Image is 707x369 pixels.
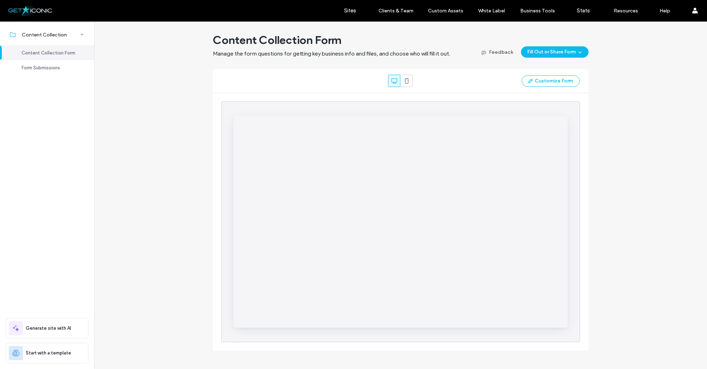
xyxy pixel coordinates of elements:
[26,350,71,357] span: Start with a template
[522,75,580,87] button: Customize Form
[478,8,505,14] label: White Label
[213,50,450,58] span: Manage the form questions for getting key business info and files, and choose who will fill it out.
[22,65,60,70] span: Form Submissions
[213,33,450,47] span: Content Collection Form
[378,8,413,14] label: Clients & Team
[6,318,88,339] div: Generate site with AI
[660,8,670,14] label: Help
[22,32,67,38] span: Content Collection
[577,7,590,14] label: Stats
[614,8,638,14] label: Resources
[6,343,88,363] div: Start with a template
[26,325,71,332] span: Generate site with AI
[520,8,555,14] label: Business Tools
[344,7,356,14] label: Sites
[22,50,75,56] span: Content Collection Form
[475,46,518,58] button: Feedback
[428,8,463,14] label: Custom Assets
[521,46,589,58] button: Fill Out or Share Form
